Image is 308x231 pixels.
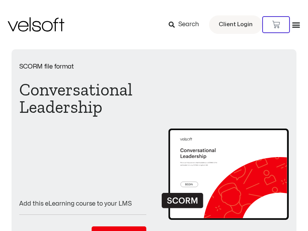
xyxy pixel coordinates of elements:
a: Client Login [209,15,262,34]
a: Search [169,18,204,31]
div: Menu Toggle [292,20,300,29]
span: Client Login [219,20,253,30]
img: Second Product Image [162,114,289,224]
p: Add this eLearning course to your LMS [19,201,146,207]
span: Search [178,20,199,30]
h1: Conversational Leadership [19,81,146,116]
img: Velsoft Training Materials [8,17,64,32]
p: SCORM file format [19,64,146,70]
